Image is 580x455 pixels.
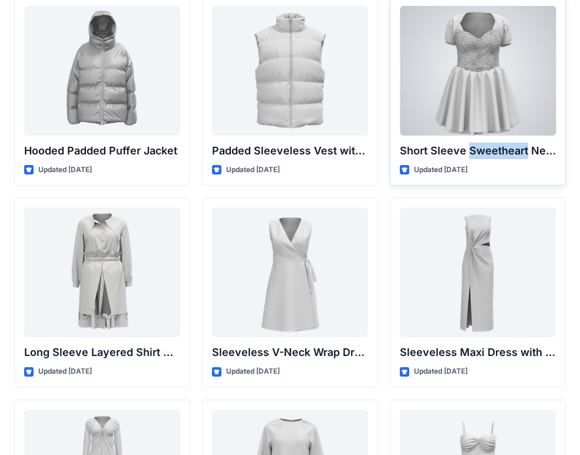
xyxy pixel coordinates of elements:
[38,365,92,378] p: Updated [DATE]
[212,344,368,361] p: Sleeveless V-Neck Wrap Dress
[400,143,556,159] p: Short Sleeve Sweetheart Neckline Mini Dress with Textured Bodice
[212,6,368,136] a: Padded Sleeveless Vest with Stand Collar
[226,365,280,378] p: Updated [DATE]
[24,344,180,361] p: Long Sleeve Layered Shirt Dress with Drawstring Waist
[400,344,556,361] p: Sleeveless Maxi Dress with Twist Detail and Slit
[400,6,556,136] a: Short Sleeve Sweetheart Neckline Mini Dress with Textured Bodice
[414,365,468,378] p: Updated [DATE]
[38,164,92,176] p: Updated [DATE]
[24,207,180,337] a: Long Sleeve Layered Shirt Dress with Drawstring Waist
[414,164,468,176] p: Updated [DATE]
[400,207,556,337] a: Sleeveless Maxi Dress with Twist Detail and Slit
[212,207,368,337] a: Sleeveless V-Neck Wrap Dress
[212,143,368,159] p: Padded Sleeveless Vest with Stand Collar
[226,164,280,176] p: Updated [DATE]
[24,143,180,159] p: Hooded Padded Puffer Jacket
[24,6,180,136] a: Hooded Padded Puffer Jacket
